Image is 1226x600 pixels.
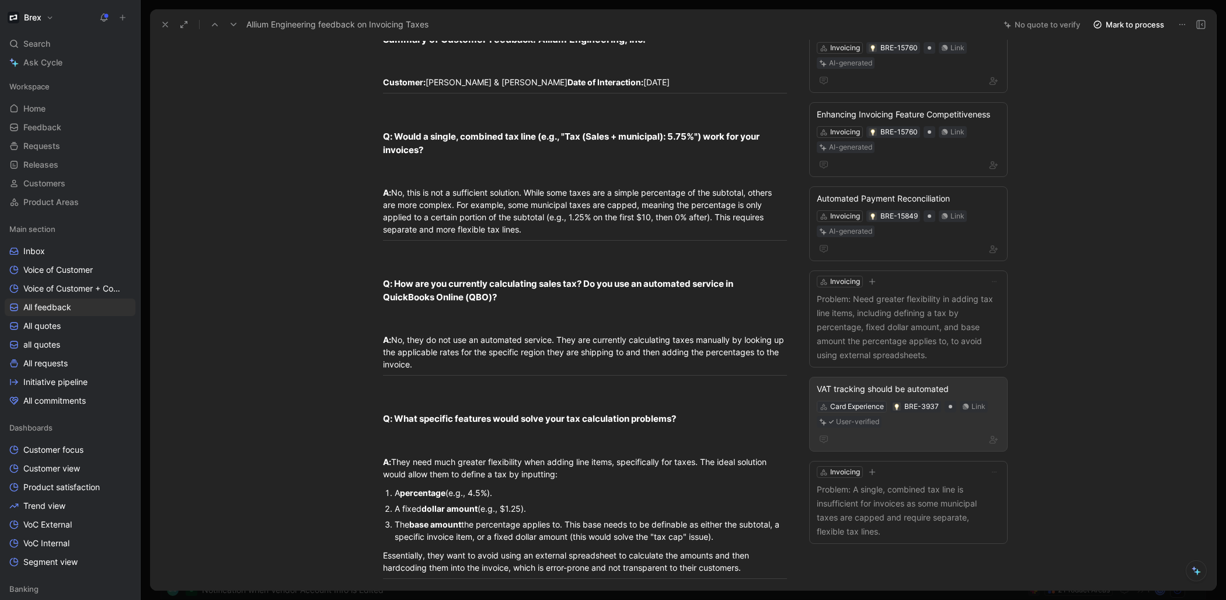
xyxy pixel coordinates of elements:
div: Card Experience [830,401,884,412]
div: Link [971,401,985,412]
button: 💡 [869,212,877,220]
span: Product satisfaction [23,481,100,493]
a: Ask Cycle [5,54,135,71]
a: All commitments [5,392,135,410]
div: Automated Payment Reconciliation [817,192,1000,206]
span: Customer focus [23,444,83,456]
span: Customer view [23,463,80,474]
button: No quote to verify [998,16,1085,33]
img: 💡 [869,213,876,220]
strong: A: [383,335,391,345]
span: Customers [23,178,65,189]
a: VoC Internal [5,535,135,552]
strong: dollar amount [422,504,478,514]
span: Workspace [9,81,50,92]
div: AI-generated [829,141,872,153]
img: 💡 [869,129,876,136]
div: BRE-15849 [880,210,918,222]
a: Customers [5,175,135,192]
a: All requests [5,355,135,372]
span: Voice of Customer [23,264,93,276]
strong: A: [383,457,391,467]
a: Customer focus [5,441,135,459]
span: Product Areas [23,196,79,208]
div: Link [950,210,964,222]
img: Brex [8,12,19,23]
strong: Q: Would a single, combined tax line (e.g., "Tax (Sales + municipal): 5.75%") work for your invoi... [383,131,761,155]
img: 💡 [893,404,900,411]
span: all quotes [23,339,60,351]
div: Main section [5,220,135,238]
span: Search [23,37,50,51]
div: BRE-3937 [904,401,939,412]
a: Requests [5,137,135,155]
button: 💡 [869,128,877,136]
strong: Date of Interaction: [567,77,643,87]
button: BrexBrex [5,9,57,26]
a: All quotes [5,317,135,335]
span: All feedback [23,301,71,313]
span: All commitments [23,395,86,407]
button: 💡 [869,44,877,52]
span: Ask Cycle [23,56,62,70]
div: The the percentage applies to. This base needs to be definable as either the subtotal, a specific... [395,518,787,543]
span: Dashboards [9,422,53,433]
a: Trend view [5,497,135,515]
span: Inbox [23,245,45,257]
span: Trend view [23,500,65,512]
div: Banking [5,580,135,598]
div: They need much greater flexibility when adding line items, specifically for taxes. The ideal solu... [383,456,787,480]
strong: Q: How are you currently calculating sales tax? Do you use an automated service in QuickBooks Onl... [383,278,735,303]
span: Banking [9,583,39,595]
div: Link [950,126,964,138]
div: BRE-15760 [880,126,918,138]
div: DashboardsCustomer focusCustomer viewProduct satisfactionTrend viewVoC ExternalVoC InternalSegmen... [5,419,135,571]
button: 💡 [893,403,901,411]
div: Invoicing [830,126,860,138]
a: Product satisfaction [5,478,135,496]
span: Voice of Customer + Commercial NRR Feedback [23,283,124,294]
h1: Brex [24,12,41,23]
strong: Q: What specific features would solve your tax calculation problems? [383,413,676,424]
p: Problem: A single, combined tax line is insufficient for invoices as some municipal taxes are cap... [817,483,1000,539]
img: 💡 [869,45,876,52]
div: User-verified [836,416,879,428]
span: Feedback [23,122,61,133]
div: Invoicing [830,276,860,287]
span: Requests [23,140,60,152]
span: VoC External [23,519,72,530]
a: Product Areas [5,193,135,211]
div: Enhancing Invoicing Feature Competitiveness [817,107,1000,122]
div: No, they do not use an automated service. They are currently calculating taxes manually by lookin... [383,334,787,370]
span: All quotes [23,320,61,332]
div: VAT tracking should be automated [817,382,1000,396]
div: Search [5,35,135,53]
div: No, this is not a sufficient solution. While some taxes are a simple percentage of the subtotal, ... [383,186,787,235]
span: Allium Engineering feedback on Invoicing Taxes [246,18,429,32]
div: [PERSON_NAME] & [PERSON_NAME] [DATE] [383,76,787,88]
a: all quotes [5,336,135,353]
strong: Customer: [383,77,426,87]
span: All requests [23,358,68,369]
a: All feedback [5,299,135,316]
span: Home [23,103,46,115]
div: Invoicing [830,466,860,478]
span: Initiative pipeline [23,376,88,388]
div: A (e.g., 4.5%). [395,487,787,499]
strong: A: [383,188,391,197]
button: Mark to process [1088,16,1169,33]
div: Essentially, they want to avoid using an external spreadsheet to calculate the amounts and then h... [383,549,787,574]
div: Dashboards [5,419,135,436]
a: Inbox [5,242,135,260]
div: AI-generated [829,57,872,69]
div: BRE-15760 [880,42,918,54]
span: VoC Internal [23,537,69,549]
div: A fixed (e.g., $1.25). [395,502,787,515]
div: Workspace [5,78,135,95]
a: Releases [5,156,135,174]
div: AI-generated [829,226,872,237]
